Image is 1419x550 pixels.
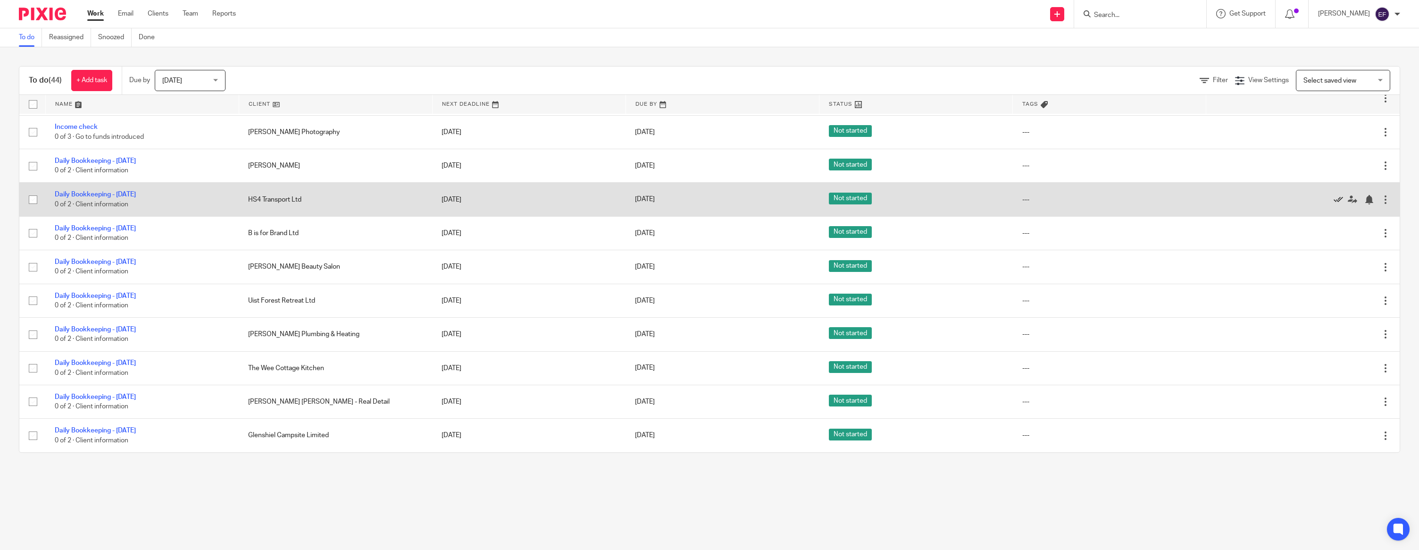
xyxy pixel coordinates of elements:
[1022,330,1197,339] div: ---
[1093,11,1178,20] input: Search
[432,149,626,183] td: [DATE]
[1022,431,1197,440] div: ---
[55,158,136,164] a: Daily Bookkeeping - [DATE]
[98,28,132,47] a: Snoozed
[55,225,136,232] a: Daily Bookkeeping - [DATE]
[55,326,136,333] a: Daily Bookkeeping - [DATE]
[829,327,872,339] span: Not started
[239,115,432,149] td: [PERSON_NAME] Photography
[239,216,432,250] td: B is for Brand Ltd
[239,250,432,284] td: [PERSON_NAME] Beauty Salon
[55,427,136,434] a: Daily Bookkeeping - [DATE]
[49,28,91,47] a: Reassigned
[55,124,98,130] a: Income check
[139,28,162,47] a: Done
[239,284,432,317] td: Uist Forest Retreat Ltd
[635,398,655,405] span: [DATE]
[55,134,144,140] span: 0 of 3 · Go to funds introduced
[55,191,136,198] a: Daily Bookkeeping - [DATE]
[55,370,128,376] span: 0 of 2 · Client information
[1229,10,1266,17] span: Get Support
[29,76,62,85] h1: To do
[1375,7,1390,22] img: svg%3E
[635,196,655,203] span: [DATE]
[1248,77,1289,84] span: View Settings
[239,385,432,419] td: [PERSON_NAME] [PERSON_NAME] - Real Detail
[55,403,128,410] span: 0 of 2 · Client information
[212,9,236,18] a: Reports
[49,76,62,84] span: (44)
[148,9,168,18] a: Clients
[239,318,432,351] td: [PERSON_NAME] Plumbing & Heating
[635,432,655,439] span: [DATE]
[19,8,66,20] img: Pixie
[635,297,655,304] span: [DATE]
[129,76,150,85] p: Due by
[1022,102,1038,107] span: Tags
[55,167,128,174] span: 0 of 2 · Client information
[162,77,182,84] span: [DATE]
[432,183,626,216] td: [DATE]
[635,365,655,372] span: [DATE]
[239,149,432,183] td: [PERSON_NAME]
[55,336,128,343] span: 0 of 2 · Client information
[1213,77,1228,84] span: Filter
[432,318,626,351] td: [DATE]
[432,284,626,317] td: [DATE]
[1022,262,1197,271] div: ---
[1022,228,1197,238] div: ---
[55,201,128,208] span: 0 of 2 · Client information
[118,9,134,18] a: Email
[829,429,872,440] span: Not started
[635,230,655,237] span: [DATE]
[1022,195,1197,204] div: ---
[19,28,42,47] a: To do
[239,419,432,452] td: Glenshiel Campsite Limited
[239,183,432,216] td: HS4 Transport Ltd
[432,115,626,149] td: [DATE]
[55,235,128,241] span: 0 of 2 · Client information
[432,419,626,452] td: [DATE]
[55,259,136,265] a: Daily Bookkeeping - [DATE]
[829,294,872,305] span: Not started
[87,9,104,18] a: Work
[1318,9,1370,18] p: [PERSON_NAME]
[829,260,872,272] span: Not started
[829,125,872,137] span: Not started
[71,70,112,91] a: + Add task
[1303,77,1356,84] span: Select saved view
[1022,397,1197,406] div: ---
[55,394,136,400] a: Daily Bookkeeping - [DATE]
[635,331,655,338] span: [DATE]
[432,250,626,284] td: [DATE]
[829,226,872,238] span: Not started
[55,269,128,275] span: 0 of 2 · Client information
[635,263,655,270] span: [DATE]
[432,385,626,419] td: [DATE]
[635,129,655,135] span: [DATE]
[239,351,432,385] td: The Wee Cottage Kitchen
[183,9,198,18] a: Team
[1022,161,1197,170] div: ---
[55,360,136,366] a: Daily Bookkeeping - [DATE]
[55,302,128,309] span: 0 of 2 · Client information
[1334,195,1348,204] a: Mark as done
[432,216,626,250] td: [DATE]
[1022,127,1197,137] div: ---
[55,293,136,299] a: Daily Bookkeeping - [DATE]
[829,395,872,406] span: Not started
[1022,364,1197,373] div: ---
[635,162,655,169] span: [DATE]
[829,361,872,373] span: Not started
[829,159,872,170] span: Not started
[1022,296,1197,305] div: ---
[432,351,626,385] td: [DATE]
[829,193,872,204] span: Not started
[55,437,128,444] span: 0 of 2 · Client information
